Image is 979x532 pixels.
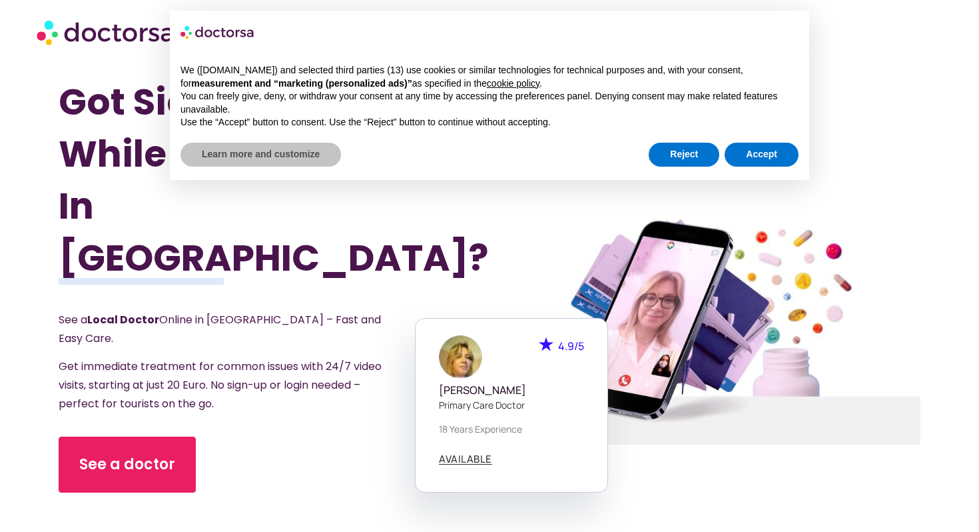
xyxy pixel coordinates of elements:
[180,64,799,90] p: We ([DOMAIN_NAME]) and selected third parties (13) use cookies or similar technologies for techni...
[725,143,799,167] button: Accept
[59,359,382,411] span: Get immediate treatment for common issues with 24/7 video visits, starting at just 20 Euro. No si...
[487,78,539,89] a: cookie policy
[59,437,196,493] a: See a doctor
[558,339,584,353] span: 4.9/5
[79,454,175,475] span: See a doctor
[191,78,412,89] strong: measurement and “marketing (personalized ads)”
[439,384,584,397] h5: [PERSON_NAME]
[649,143,719,167] button: Reject
[180,90,799,116] p: You can freely give, deny, or withdraw your consent at any time by accessing the preferences pane...
[439,454,492,465] a: AVAILABLE
[59,312,381,346] span: See a Online in [GEOGRAPHIC_DATA] – Fast and Easy Care.
[180,21,255,43] img: logo
[439,422,584,436] p: 18 years experience
[180,116,799,129] p: Use the “Accept” button to consent. Use the “Reject” button to continue without accepting.
[59,76,425,284] h1: Got Sick While Traveling In [GEOGRAPHIC_DATA]?
[439,398,584,412] p: Primary care doctor
[87,312,159,327] strong: Local Doctor
[180,143,341,167] button: Learn more and customize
